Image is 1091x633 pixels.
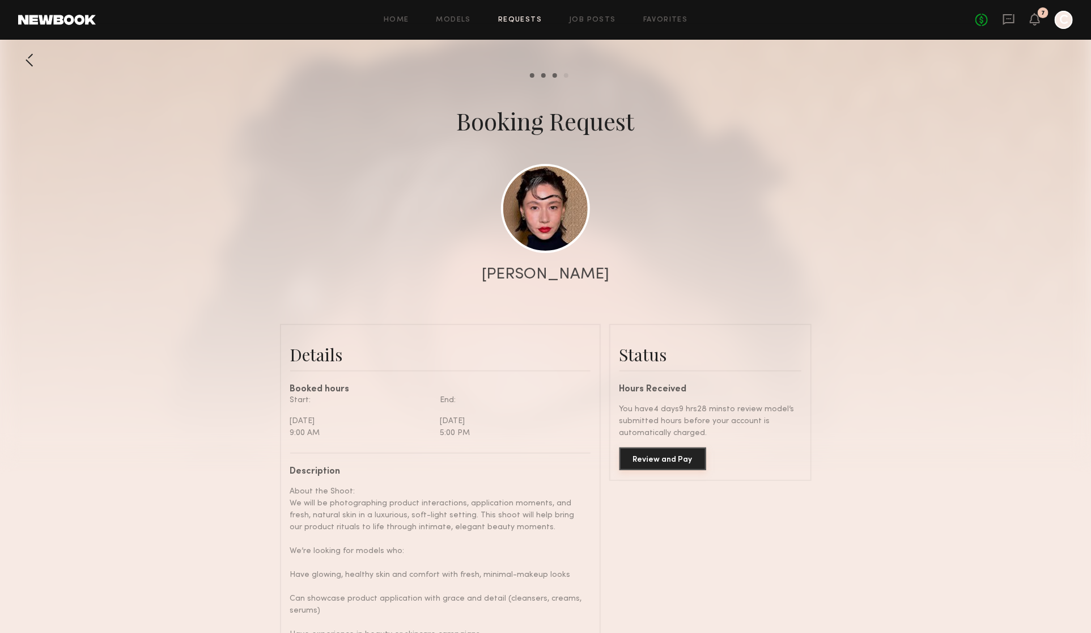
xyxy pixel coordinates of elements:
div: [DATE] [440,415,582,427]
div: 7 [1041,10,1045,16]
div: You have 4 days 9 hrs 28 mins to review model’s submitted hours before your account is automatica... [619,403,801,439]
a: C [1055,11,1073,29]
div: Start: [290,394,432,406]
a: Job Posts [569,16,616,24]
div: [PERSON_NAME] [482,267,609,282]
div: Details [290,343,591,366]
button: Review and Pay [619,448,706,470]
div: Description [290,467,582,476]
div: [DATE] [290,415,432,427]
div: Status [619,343,801,366]
div: Booking Request [457,105,635,137]
div: 5:00 PM [440,427,582,439]
a: Favorites [643,16,688,24]
div: End: [440,394,582,406]
div: 9:00 AM [290,427,432,439]
a: Models [436,16,471,24]
a: Requests [498,16,542,24]
div: Booked hours [290,385,591,394]
a: Home [384,16,409,24]
div: Hours Received [619,385,801,394]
